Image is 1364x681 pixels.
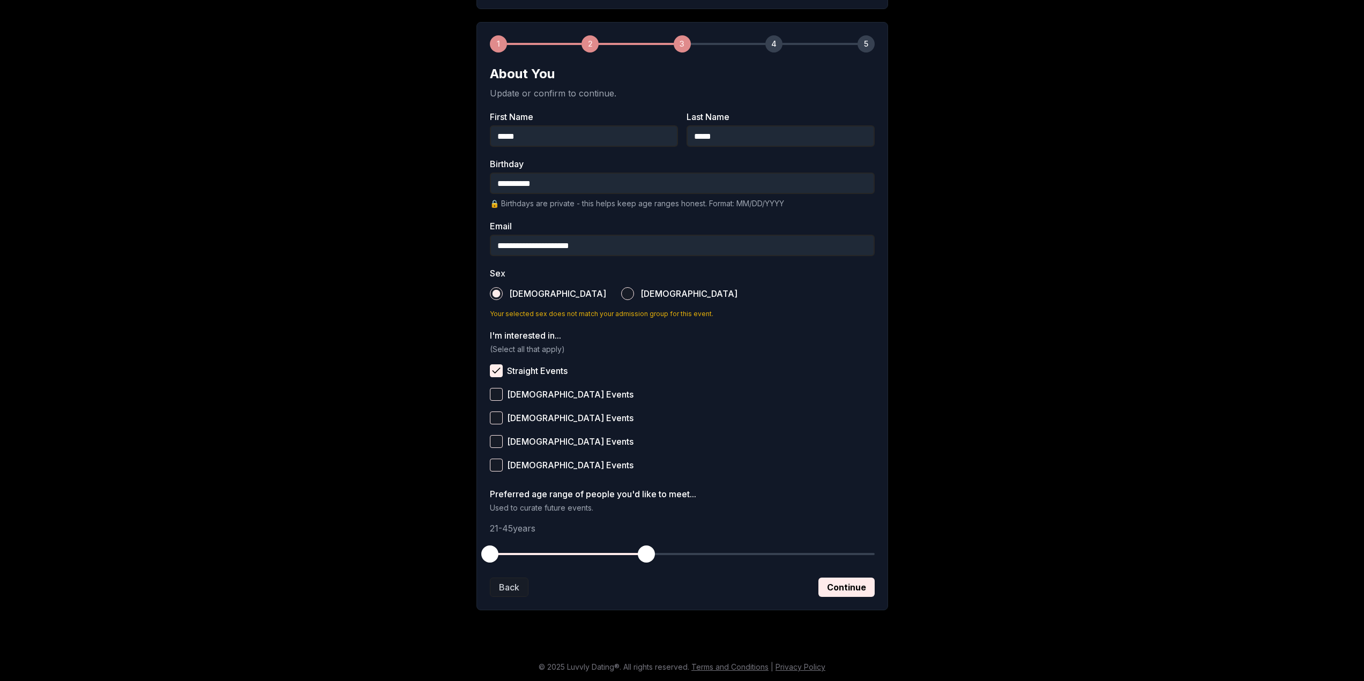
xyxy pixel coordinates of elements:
[507,461,633,469] span: [DEMOGRAPHIC_DATA] Events
[490,344,875,355] p: (Select all that apply)
[771,662,773,671] span: |
[490,269,875,278] label: Sex
[640,289,737,298] span: [DEMOGRAPHIC_DATA]
[490,411,503,424] button: [DEMOGRAPHIC_DATA] Events
[490,490,875,498] label: Preferred age range of people you'd like to meet...
[490,364,503,377] button: Straight Events
[490,287,503,300] button: [DEMOGRAPHIC_DATA]
[490,459,503,472] button: [DEMOGRAPHIC_DATA] Events
[490,310,875,318] p: Your selected sex does not match your admission group for this event.
[490,160,875,168] label: Birthday
[507,366,568,375] span: Straight Events
[490,198,875,209] p: 🔒 Birthdays are private - this helps keep age ranges honest. Format: MM/DD/YYYY
[818,578,875,597] button: Continue
[765,35,782,53] div: 4
[509,289,606,298] span: [DEMOGRAPHIC_DATA]
[582,35,599,53] div: 2
[490,87,875,100] p: Update or confirm to continue.
[674,35,691,53] div: 3
[490,35,507,53] div: 1
[490,522,875,535] p: 21 - 45 years
[858,35,875,53] div: 5
[490,65,875,83] h2: About You
[490,388,503,401] button: [DEMOGRAPHIC_DATA] Events
[507,390,633,399] span: [DEMOGRAPHIC_DATA] Events
[776,662,825,671] a: Privacy Policy
[507,437,633,446] span: [DEMOGRAPHIC_DATA] Events
[490,222,875,230] label: Email
[621,287,634,300] button: [DEMOGRAPHIC_DATA]
[490,331,875,340] label: I'm interested in...
[687,113,875,121] label: Last Name
[507,414,633,422] span: [DEMOGRAPHIC_DATA] Events
[490,113,678,121] label: First Name
[490,578,528,597] button: Back
[490,503,875,513] p: Used to curate future events.
[490,435,503,448] button: [DEMOGRAPHIC_DATA] Events
[691,662,769,671] a: Terms and Conditions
